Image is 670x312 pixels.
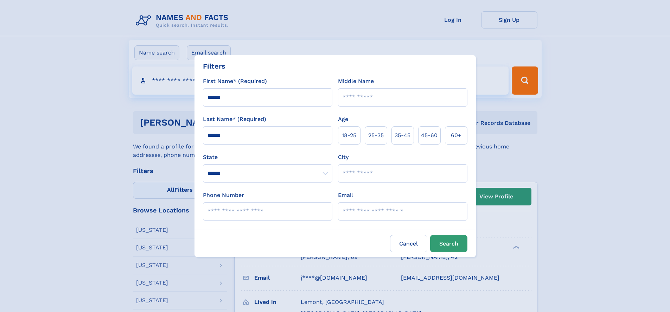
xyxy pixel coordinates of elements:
[451,131,461,140] span: 60+
[338,77,374,85] label: Middle Name
[338,191,353,199] label: Email
[203,115,266,123] label: Last Name* (Required)
[390,235,427,252] label: Cancel
[203,191,244,199] label: Phone Number
[338,115,348,123] label: Age
[203,153,332,161] label: State
[203,77,267,85] label: First Name* (Required)
[421,131,438,140] span: 45‑60
[395,131,410,140] span: 35‑45
[430,235,467,252] button: Search
[203,61,225,71] div: Filters
[338,153,349,161] label: City
[368,131,384,140] span: 25‑35
[342,131,356,140] span: 18‑25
